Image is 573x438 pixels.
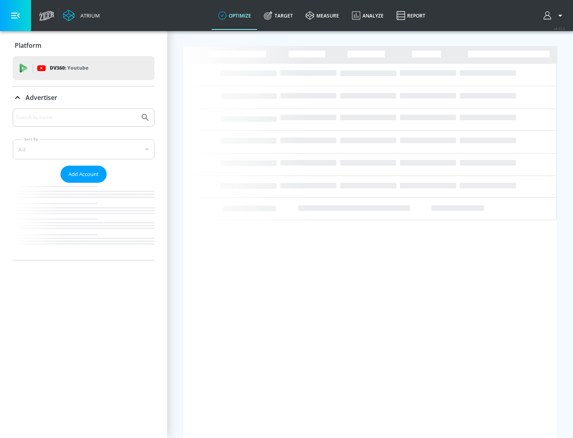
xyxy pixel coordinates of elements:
[60,166,107,183] button: Add Account
[63,10,100,22] a: Atrium
[554,26,565,31] span: v 4.32.0
[50,64,88,72] p: DV360:
[13,139,154,159] div: A-Z
[15,41,41,50] p: Platform
[390,1,432,30] a: Report
[257,1,299,30] a: Target
[13,86,154,109] div: Advertiser
[13,34,154,57] div: Platform
[13,108,154,260] div: Advertiser
[212,1,257,30] a: optimize
[77,12,100,19] div: Atrium
[16,112,136,123] input: Search by name
[23,137,40,142] label: Sort By
[25,93,57,102] p: Advertiser
[13,183,154,260] nav: list of Advertiser
[67,64,88,72] p: Youtube
[13,56,154,80] div: DV360: Youtube
[345,1,390,30] a: Analyze
[68,170,99,179] span: Add Account
[299,1,345,30] a: measure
